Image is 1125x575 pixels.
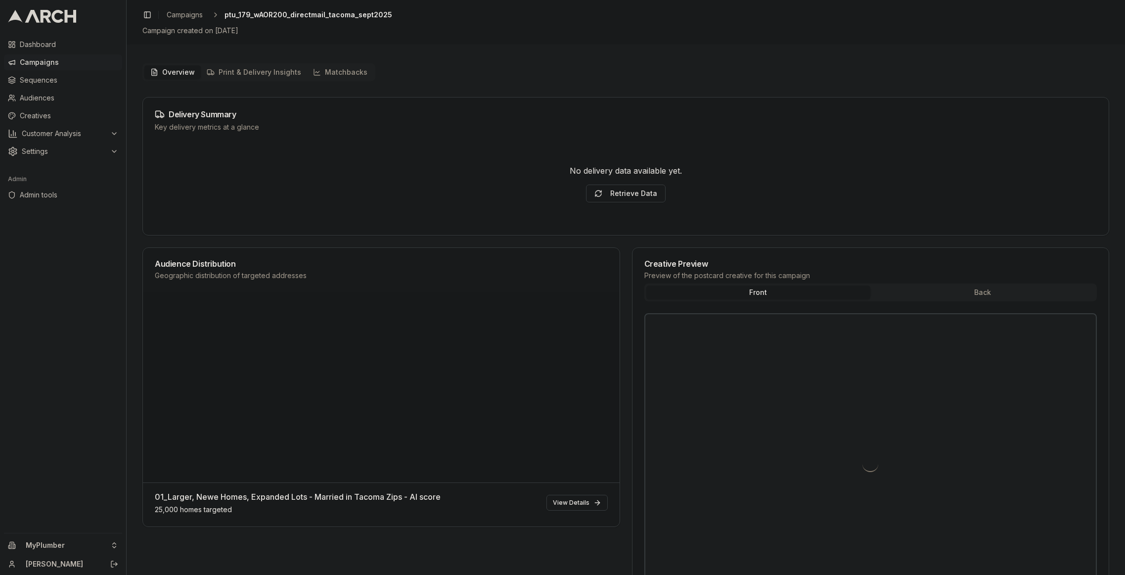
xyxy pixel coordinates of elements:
button: Customer Analysis [4,126,122,142]
a: Audiences [4,90,122,106]
span: Settings [22,146,106,156]
button: Retrieve Data [586,185,666,202]
a: Campaigns [163,8,207,22]
div: Audience Distribution [155,260,608,268]
a: Dashboard [4,37,122,52]
button: Back [870,286,1095,299]
span: Sequences [20,75,118,85]
span: Audiences [20,93,118,103]
span: Customer Analysis [22,129,106,139]
span: Campaigns [20,57,118,67]
div: 25,000 homes targeted [155,505,441,515]
a: Sequences [4,72,122,88]
div: Creative Preview [644,260,1097,268]
a: Campaigns [4,54,122,70]
div: Campaign created on [DATE] [142,26,1109,36]
button: Matchbacks [307,65,373,79]
button: Settings [4,144,122,159]
span: Campaigns [167,10,203,20]
div: Key delivery metrics at a glance [155,122,1097,132]
span: ptu_179_wAOR200_directmail_tacoma_sept2025 [225,10,392,20]
a: Creatives [4,108,122,124]
span: MyPlumber [26,541,106,550]
div: Preview of the postcard creative for this campaign [644,271,1097,281]
div: No delivery data available yet. [570,165,682,177]
div: Geographic distribution of targeted addresses [155,271,608,281]
div: 01_Larger, Newe Homes, Expanded Lots - Married in Tacoma Zips - AI score [155,491,441,503]
button: Print & Delivery Insights [201,65,307,79]
span: Creatives [20,111,118,121]
button: Log out [107,557,121,571]
div: Delivery Summary [155,109,1097,119]
a: View Details [546,495,608,511]
a: [PERSON_NAME] [26,559,99,569]
span: Admin tools [20,190,118,200]
button: Front [646,286,871,299]
span: Dashboard [20,40,118,49]
div: Admin [4,171,122,187]
button: MyPlumber [4,537,122,553]
nav: breadcrumb [163,8,392,22]
button: Overview [144,65,201,79]
a: Admin tools [4,187,122,203]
